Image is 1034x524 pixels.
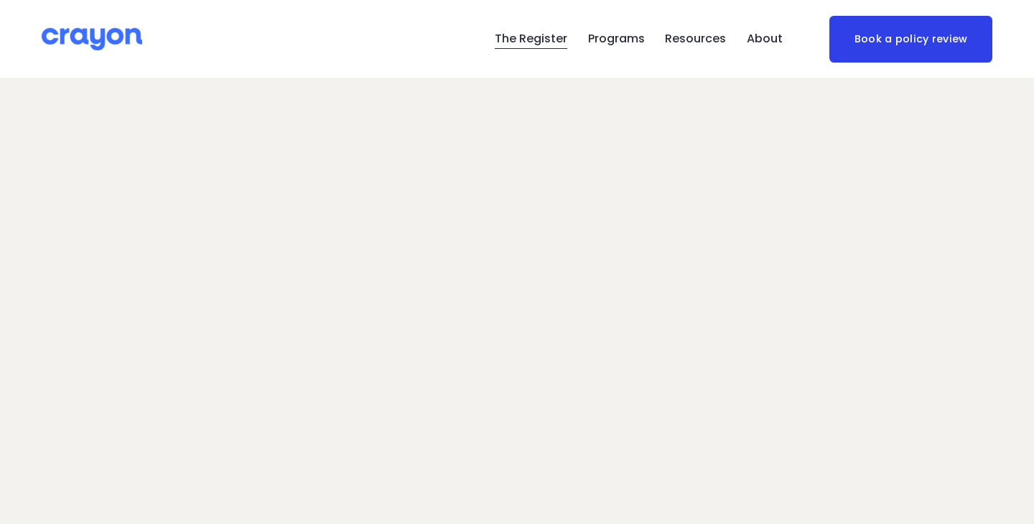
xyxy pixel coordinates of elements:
[747,29,783,50] span: About
[42,27,142,52] img: Crayon
[829,16,992,63] a: Book a policy review
[495,27,567,50] a: The Register
[665,27,726,50] a: folder dropdown
[747,27,783,50] a: folder dropdown
[588,29,645,50] span: Programs
[588,27,645,50] a: folder dropdown
[665,29,726,50] span: Resources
